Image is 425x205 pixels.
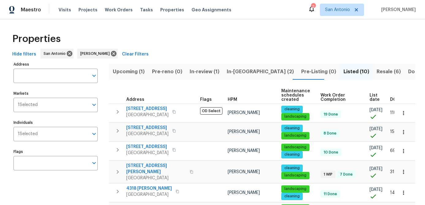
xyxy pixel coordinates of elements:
[126,185,172,192] span: 4318 [PERSON_NAME]
[90,101,98,109] button: Open
[18,102,38,108] span: 1 Selected
[13,92,98,95] label: Markets
[59,7,71,13] span: Visits
[282,133,309,138] span: landscaping
[228,149,260,153] span: [PERSON_NAME]
[126,131,169,137] span: [GEOGRAPHIC_DATA]
[390,130,397,134] span: 154
[370,167,382,171] span: [DATE]
[337,172,355,177] span: 7 Done
[126,112,169,118] span: [GEOGRAPHIC_DATA]
[126,125,169,131] span: [STREET_ADDRESS]
[390,97,400,102] span: DOM
[44,51,68,57] span: San Antonio
[370,188,382,192] span: [DATE]
[10,49,39,60] button: Hide filters
[200,97,212,102] span: Flags
[282,126,302,131] span: cleaning
[321,192,340,197] span: 11 Done
[122,51,149,58] span: Clear Filters
[12,51,36,58] span: Hide filters
[321,131,339,136] span: 8 Done
[200,107,222,115] span: OD Select
[321,112,340,117] span: 19 Done
[370,93,380,102] span: List date
[126,144,169,150] span: [STREET_ADDRESS]
[190,67,219,76] span: In-review (1)
[321,172,335,177] span: 1 WIP
[13,121,98,124] label: Individuals
[282,186,309,192] span: landscaping
[126,106,169,112] span: [STREET_ADDRESS]
[13,150,98,154] label: Flags
[80,51,112,57] span: [PERSON_NAME]
[227,67,294,76] span: In-[GEOGRAPHIC_DATA] (2)
[90,71,98,80] button: Open
[282,114,309,119] span: landscaping
[126,97,144,102] span: Address
[13,63,98,66] label: Address
[282,173,309,178] span: landscaping
[228,130,260,134] span: [PERSON_NAME]
[390,111,397,115] span: 118
[321,93,359,102] span: Work Order Completion
[282,194,302,199] span: cleaning
[126,175,186,181] span: [GEOGRAPHIC_DATA]
[18,131,38,137] span: 1 Selected
[192,7,231,13] span: Geo Assignments
[160,7,184,13] span: Properties
[21,7,41,13] span: Maestro
[343,67,369,76] span: Listed (10)
[370,127,382,131] span: [DATE]
[321,150,341,155] span: 10 Done
[390,191,395,195] span: 14
[90,130,98,138] button: Open
[152,67,182,76] span: Pre-reno (0)
[12,36,61,42] span: Properties
[77,49,118,59] div: [PERSON_NAME]
[126,192,172,198] span: [GEOGRAPHIC_DATA]
[282,152,302,157] span: cleaning
[140,8,153,12] span: Tasks
[113,67,145,76] span: Upcoming (1)
[78,7,97,13] span: Projects
[120,49,151,60] button: Clear Filters
[228,97,237,102] span: HPM
[390,149,396,153] span: 69
[377,67,401,76] span: Resale (6)
[40,49,74,59] div: San Antonio
[281,89,310,102] span: Maintenance schedules created
[228,170,260,174] span: [PERSON_NAME]
[311,4,315,10] div: 2
[126,150,169,156] span: [GEOGRAPHIC_DATA]
[282,145,309,150] span: landscaping
[126,163,186,175] span: [STREET_ADDRESS][PERSON_NAME]
[282,165,302,171] span: cleaning
[301,67,336,76] span: Pre-Listing (0)
[379,7,416,13] span: [PERSON_NAME]
[90,159,98,167] button: Open
[370,108,382,112] span: [DATE]
[390,170,397,174] span: 318
[370,146,382,150] span: [DATE]
[325,7,350,13] span: San Antonio
[282,107,302,112] span: cleaning
[105,7,133,13] span: Work Orders
[228,111,260,115] span: [PERSON_NAME]
[228,191,260,195] span: [PERSON_NAME]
